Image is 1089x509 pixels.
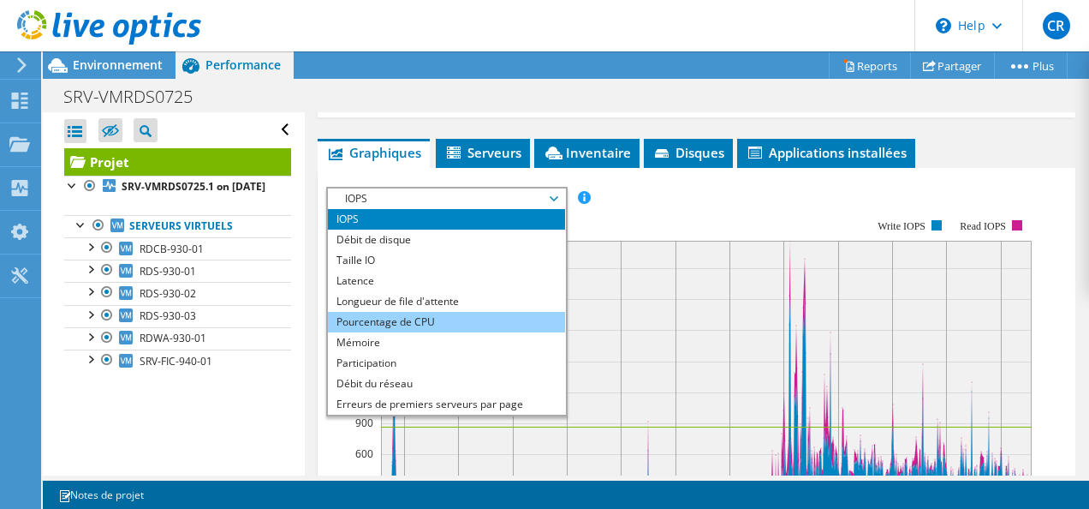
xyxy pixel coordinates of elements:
a: Projet [64,148,291,176]
a: SRV-VMRDS0725.1 on [DATE] [64,176,291,198]
a: RDS-930-03 [64,305,291,327]
a: RDS-930-01 [64,260,291,282]
text: 600 [355,446,373,461]
span: RDS-930-03 [140,308,196,323]
span: RDWA-930-01 [140,331,206,345]
h1: SRV-VMRDS0725 [56,87,219,106]
span: Applications installées [746,144,907,161]
a: RDCB-930-01 [64,237,291,260]
span: RDS-930-02 [140,286,196,301]
svg: \n [936,18,951,33]
li: Mémoire [328,332,565,353]
li: Participation [328,353,565,374]
li: Pourcentage de CPU [328,312,565,332]
span: SRV-FIC-940-01 [140,354,212,368]
li: Taille IO [328,250,565,271]
text: Write IOPS [878,220,925,232]
span: RDCB-930-01 [140,242,204,256]
li: Débit du réseau [328,374,565,394]
span: Inventaire [543,144,631,161]
a: Partager [910,52,995,79]
a: RDWA-930-01 [64,327,291,350]
span: RDS-930-01 [140,264,196,278]
a: Notes de projet [46,484,156,506]
li: Débit de disque [328,230,565,250]
li: Erreurs de premiers serveurs par page [328,394,565,415]
span: CR [1043,12,1070,39]
li: Longueur de file d'attente [328,291,565,312]
li: IOPS [328,209,565,230]
span: Environnement [73,57,163,73]
a: Reports [829,52,911,79]
a: Plus [994,52,1068,79]
span: Serveurs [444,144,521,161]
text: 900 [355,416,373,430]
a: RDS-930-02 [64,282,291,304]
span: Disques [652,144,724,161]
span: IOPS [336,189,556,209]
b: SRV-VMRDS0725.1 on [DATE] [122,179,265,194]
li: Latence [328,271,565,291]
a: SRV-FIC-940-01 [64,350,291,372]
span: Graphiques [326,144,421,161]
span: Performance [205,57,281,73]
text: Read IOPS [960,220,1006,232]
a: Serveurs virtuels [64,215,291,237]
